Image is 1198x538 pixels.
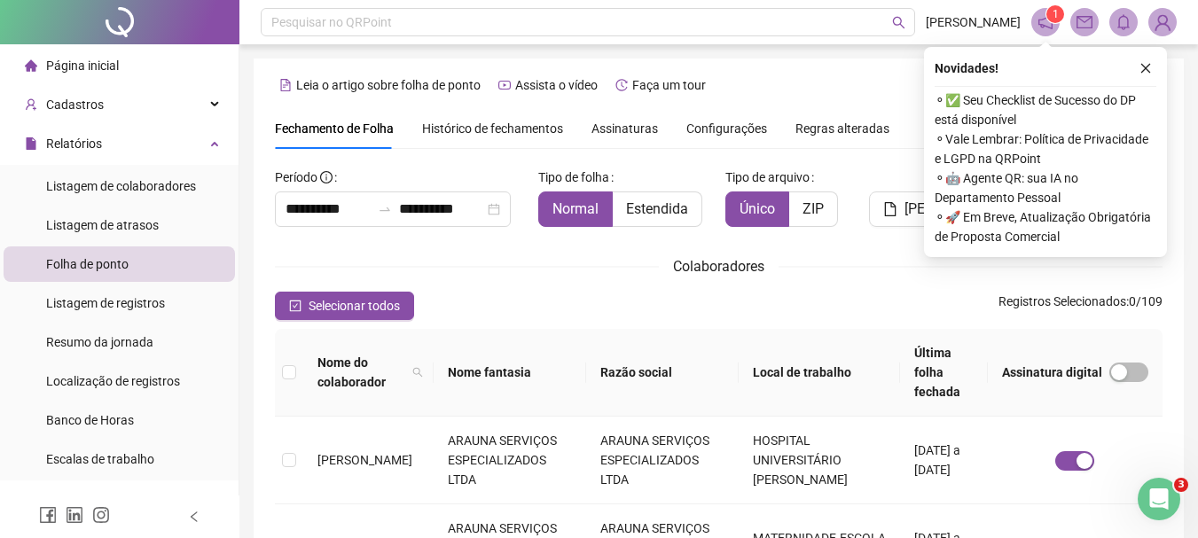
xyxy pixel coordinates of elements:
[1077,14,1092,30] span: mail
[188,511,200,523] span: left
[1046,5,1064,23] sup: 1
[900,417,988,504] td: [DATE] a [DATE]
[686,122,767,135] span: Configurações
[904,199,1011,220] span: [PERSON_NAME]
[412,367,423,378] span: search
[46,218,159,232] span: Listagem de atrasos
[900,329,988,417] th: Última folha fechada
[66,506,83,524] span: linkedin
[46,452,154,466] span: Escalas de trabalho
[275,292,414,320] button: Selecionar todos
[25,137,37,150] span: file
[803,200,824,217] span: ZIP
[1138,478,1180,520] iframe: Intercom live chat
[632,78,706,92] span: Faça um tour
[935,129,1156,168] span: ⚬ Vale Lembrar: Política de Privacidade e LGPD na QRPoint
[1002,363,1102,382] span: Assinatura digital
[422,121,563,136] span: Histórico de fechamentos
[552,200,599,217] span: Normal
[673,258,764,275] span: Colaboradores
[998,292,1163,320] span: : 0 / 109
[46,374,180,388] span: Localização de registros
[935,90,1156,129] span: ⚬ ✅ Seu Checklist de Sucesso do DP está disponível
[926,12,1021,32] span: [PERSON_NAME]
[46,179,196,193] span: Listagem de colaboradores
[434,329,586,417] th: Nome fantasia
[275,121,394,136] span: Fechamento de Folha
[289,300,301,312] span: check-square
[591,122,658,135] span: Assinaturas
[279,79,292,91] span: file-text
[46,335,153,349] span: Resumo da jornada
[46,58,119,73] span: Página inicial
[1116,14,1131,30] span: bell
[25,98,37,111] span: user-add
[309,296,400,316] span: Selecionar todos
[39,506,57,524] span: facebook
[1149,9,1176,35] img: 79929
[935,168,1156,207] span: ⚬ 🤖 Agente QR: sua IA no Departamento Pessoal
[538,168,609,187] span: Tipo de folha
[739,417,900,504] td: HOSPITAL UNIVERSITÁRIO [PERSON_NAME]
[498,79,511,91] span: youtube
[586,417,739,504] td: ARAUNA SERVIÇOS ESPECIALIZADOS LTDA
[1139,62,1152,74] span: close
[1037,14,1053,30] span: notification
[795,122,889,135] span: Regras alteradas
[317,453,412,467] span: [PERSON_NAME]
[515,78,598,92] span: Assista o vídeo
[615,79,628,91] span: history
[317,353,405,392] span: Nome do colaborador
[46,97,104,112] span: Cadastros
[320,171,333,183] span: info-circle
[892,16,905,29] span: search
[935,58,998,78] span: Novidades !
[626,200,688,217] span: Estendida
[883,202,897,216] span: file
[46,413,134,427] span: Banco de Horas
[740,200,775,217] span: Único
[935,207,1156,246] span: ⚬ 🚀 Em Breve, Atualização Obrigatória de Proposta Comercial
[998,294,1126,308] span: Registros Selecionados
[725,168,810,187] span: Tipo de arquivo
[46,495,127,509] span: Administração
[275,170,317,184] span: Período
[46,296,165,310] span: Listagem de registros
[46,136,102,151] span: Relatórios
[1053,8,1059,20] span: 1
[25,59,37,72] span: home
[1174,478,1188,492] span: 3
[46,257,129,271] span: Folha de ponto
[586,329,739,417] th: Razão social
[409,349,427,395] span: search
[92,506,110,524] span: instagram
[739,329,900,417] th: Local de trabalho
[378,202,392,216] span: swap-right
[296,78,481,92] span: Leia o artigo sobre folha de ponto
[434,417,586,504] td: ARAUNA SERVIÇOS ESPECIALIZADOS LTDA
[869,191,1025,227] button: [PERSON_NAME]
[378,202,392,216] span: to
